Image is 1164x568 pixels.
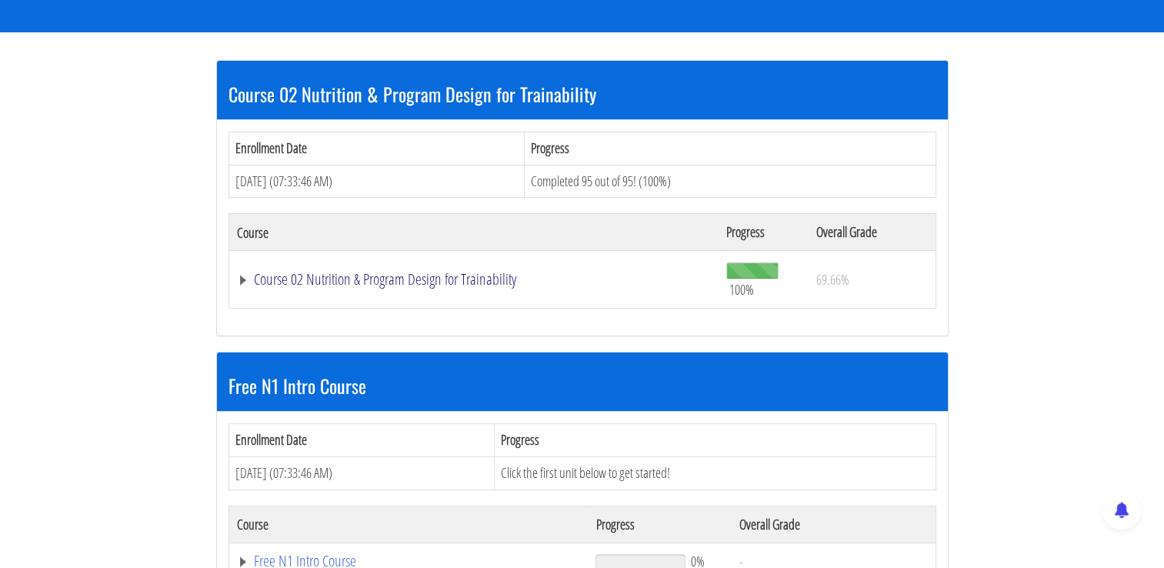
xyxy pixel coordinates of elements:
h3: Course 02 Nutrition & Program Design for Trainability [228,84,936,104]
td: Click the first unit below to get started! [495,456,936,489]
th: Enrollment Date [228,132,524,165]
td: 69.66% [809,251,936,309]
th: Progress [588,506,731,543]
td: [DATE] (07:33:46 AM) [228,456,495,489]
th: Course [228,506,588,543]
a: Course 02 Nutrition & Program Design for Trainability [237,272,712,287]
th: Course [228,214,719,251]
h3: Free N1 Intro Course [228,376,936,396]
th: Enrollment Date [228,424,495,457]
th: Progress [524,132,936,165]
th: Progress [719,214,808,251]
th: Overall Grade [732,506,936,543]
th: Progress [495,424,936,457]
td: [DATE] (07:33:46 AM) [228,165,524,198]
span: 100% [729,281,754,298]
td: Completed 95 out of 95! (100%) [524,165,936,198]
th: Overall Grade [809,214,936,251]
